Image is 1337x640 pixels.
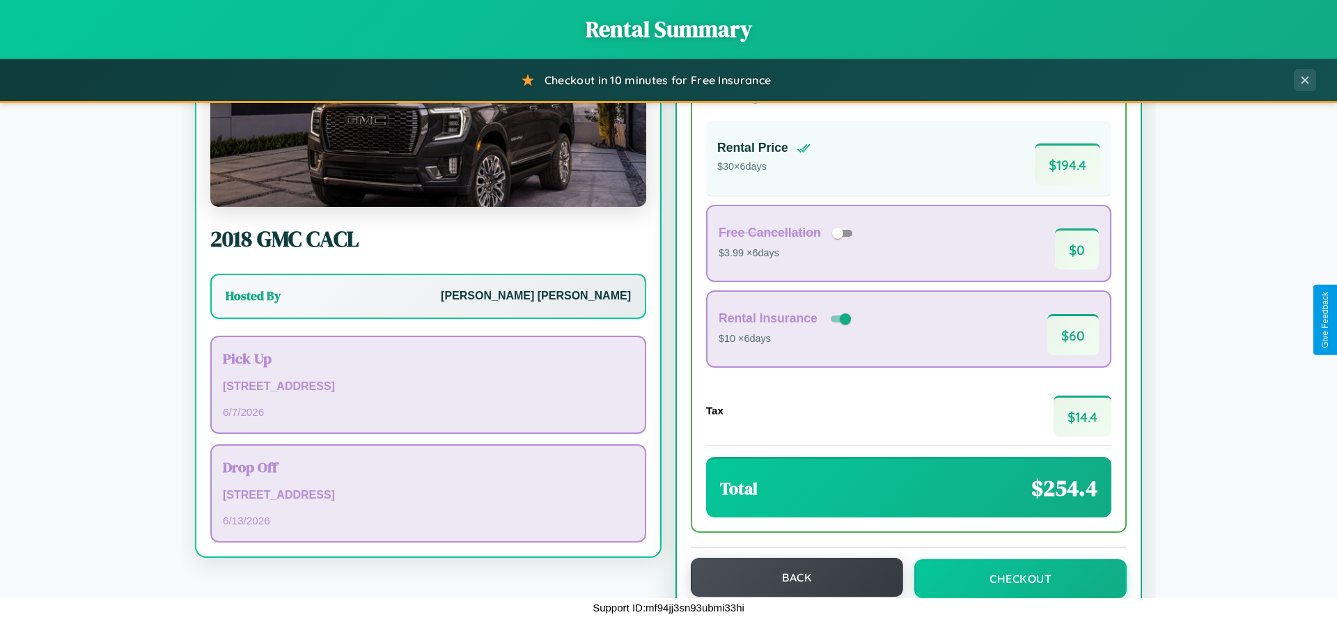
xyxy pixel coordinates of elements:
span: $ 194.4 [1035,143,1100,185]
h3: Pick Up [223,348,634,368]
p: $10 × 6 days [719,330,854,348]
p: 6 / 7 / 2026 [223,403,634,421]
h3: Drop Off [223,457,634,477]
h4: Free Cancellation [719,226,821,240]
p: [STREET_ADDRESS] [223,485,634,506]
p: [PERSON_NAME] [PERSON_NAME] [441,286,631,306]
span: $ 60 [1047,314,1099,355]
img: GMC CACL [210,68,646,207]
h1: Rental Summary [14,14,1323,45]
span: $ 0 [1055,228,1099,270]
h4: Rental Price [717,141,788,155]
button: Checkout [914,559,1127,598]
p: Support ID: mf94jj3sn93ubmi33hi [593,598,744,617]
span: $ 14.4 [1054,396,1111,437]
p: $3.99 × 6 days [719,244,857,263]
span: $ 254.4 [1031,473,1097,504]
h4: Rental Insurance [719,311,818,326]
button: Back [691,558,903,597]
h3: Total [720,477,758,500]
h3: Hosted By [226,288,281,304]
p: [STREET_ADDRESS] [223,377,634,397]
h4: Tax [706,405,724,416]
div: Give Feedback [1320,292,1330,348]
p: 6 / 13 / 2026 [223,511,634,530]
p: $ 30 × 6 days [717,158,811,176]
span: Checkout in 10 minutes for Free Insurance [545,73,771,87]
h2: 2018 GMC CACL [210,224,646,254]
